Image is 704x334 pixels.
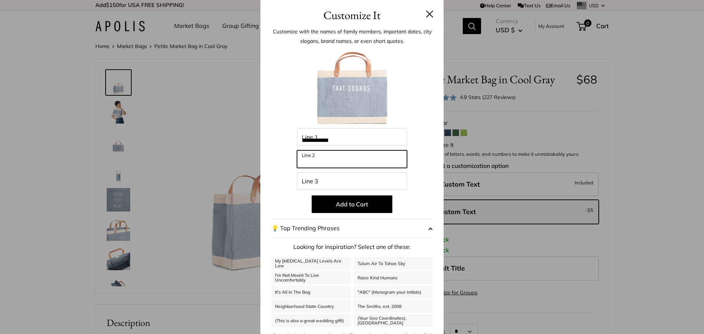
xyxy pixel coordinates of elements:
a: (Your Geo Coordinates), [GEOGRAPHIC_DATA] [354,314,433,327]
a: Tulum Air To Tahoe Sky [354,257,433,270]
button: 💡 Top Trending Phrases [271,219,433,238]
a: Raise Kind Humans [354,271,433,284]
h3: Customize It [271,7,433,24]
iframe: Sign Up via Text for Offers [6,306,78,328]
a: My [MEDICAL_DATA] Levels Are Low [271,257,350,270]
a: (This is also a great wedding gift!) [271,314,350,327]
a: I'm Not Meant To Live Uncomfortably [271,271,350,284]
a: The Smiths, est. 2008 [354,300,433,313]
button: Add to Cart [312,195,392,213]
img: customizer-prod [312,48,392,128]
a: Neighborhood State Country [271,300,350,313]
a: "ABC" (Monogram your initials) [354,286,433,298]
a: It's All In The Bag [271,286,350,298]
p: Customize with the names of family members, important dates, city slogans, brand names, or even s... [271,27,433,46]
p: Looking for inspiration? Select one of these: [271,242,433,253]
